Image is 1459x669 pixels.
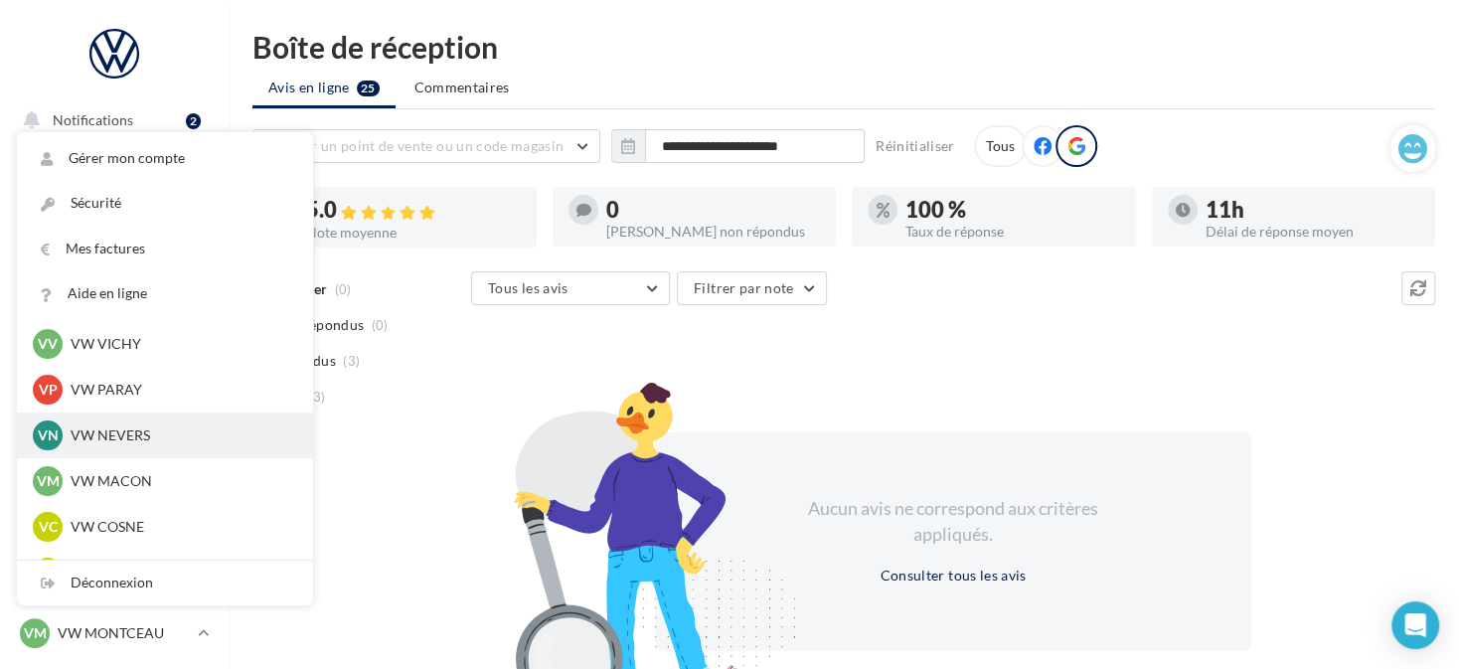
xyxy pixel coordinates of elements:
[12,398,217,439] a: Médiathèque
[471,271,670,305] button: Tous les avis
[309,389,326,405] span: (3)
[306,226,521,240] div: Note moyenne
[868,134,963,158] button: Réinitialiser
[12,447,217,489] a: Calendrier
[488,279,568,296] span: Tous les avis
[39,517,58,537] span: VC
[1206,225,1420,239] div: Délai de réponse moyen
[677,271,827,305] button: Filtrer par note
[372,317,389,333] span: (0)
[38,334,58,354] span: VV
[414,78,510,97] span: Commentaires
[17,227,313,271] a: Mes factures
[12,250,217,291] a: Visibilité en ligne
[39,380,58,400] span: VP
[343,353,360,369] span: (3)
[17,181,313,226] a: Sécurité
[71,517,289,537] p: VW COSNE
[782,496,1124,547] div: Aucun avis ne correspond aux critères appliqués.
[37,471,60,491] span: VM
[17,136,313,181] a: Gérer mon compte
[53,111,133,128] span: Notifications
[1206,199,1420,221] div: 11h
[17,271,313,316] a: Aide en ligne
[12,496,217,555] a: PLV et print personnalisable
[12,348,217,390] a: Contacts
[252,32,1435,62] div: Boîte de réception
[186,113,201,129] div: 2
[872,564,1034,587] button: Consulter tous les avis
[905,225,1120,239] div: Taux de réponse
[12,149,217,191] a: Opérations
[252,129,600,163] button: Choisir un point de vente ou un code magasin
[606,225,821,239] div: [PERSON_NAME] non répondus
[24,623,47,643] span: VM
[38,425,59,445] span: VN
[71,471,289,491] p: VW MACON
[269,137,564,154] span: Choisir un point de vente ou un code magasin
[606,199,821,221] div: 0
[16,614,213,652] a: VM VW MONTCEAU
[17,561,313,605] div: Déconnexion
[12,198,217,241] a: Boîte de réception25
[58,623,190,643] p: VW MONTCEAU
[905,199,1120,221] div: 100 %
[12,99,209,141] button: Notifications 2
[71,380,289,400] p: VW PARAY
[306,199,521,222] div: 5.0
[71,425,289,445] p: VW NEVERS
[12,299,217,341] a: Campagnes
[71,334,289,354] p: VW VICHY
[271,315,364,335] span: Non répondus
[1391,601,1439,649] div: Open Intercom Messenger
[974,125,1027,167] div: Tous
